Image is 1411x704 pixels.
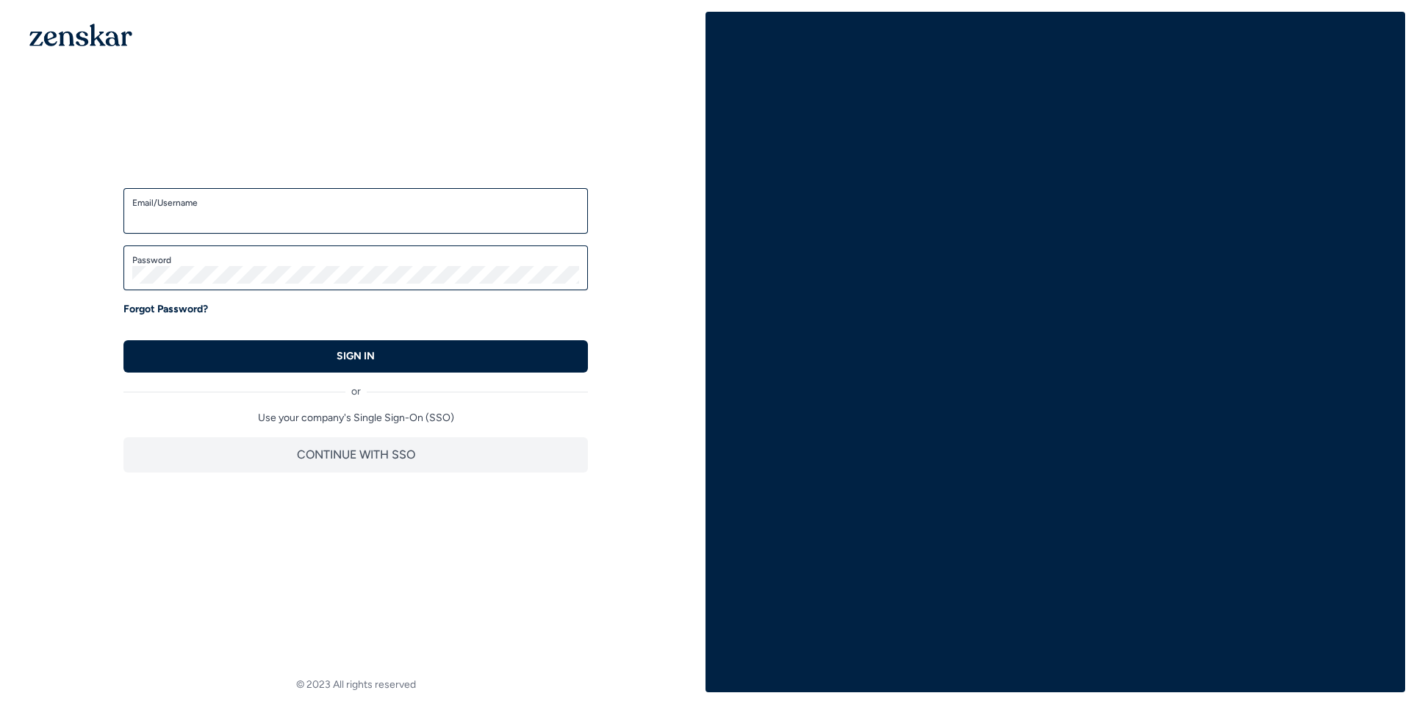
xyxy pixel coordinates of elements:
a: Forgot Password? [123,302,208,317]
div: or [123,373,588,399]
label: Email/Username [132,197,579,209]
button: SIGN IN [123,340,588,373]
p: SIGN IN [337,349,375,364]
label: Password [132,254,579,266]
p: Use your company's Single Sign-On (SSO) [123,411,588,425]
footer: © 2023 All rights reserved [6,678,705,692]
img: 1OGAJ2xQqyY4LXKgY66KYq0eOWRCkrZdAb3gUhuVAqdWPZE9SRJmCz+oDMSn4zDLXe31Ii730ItAGKgCKgCCgCikA4Av8PJUP... [29,24,132,46]
button: CONTINUE WITH SSO [123,437,588,473]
